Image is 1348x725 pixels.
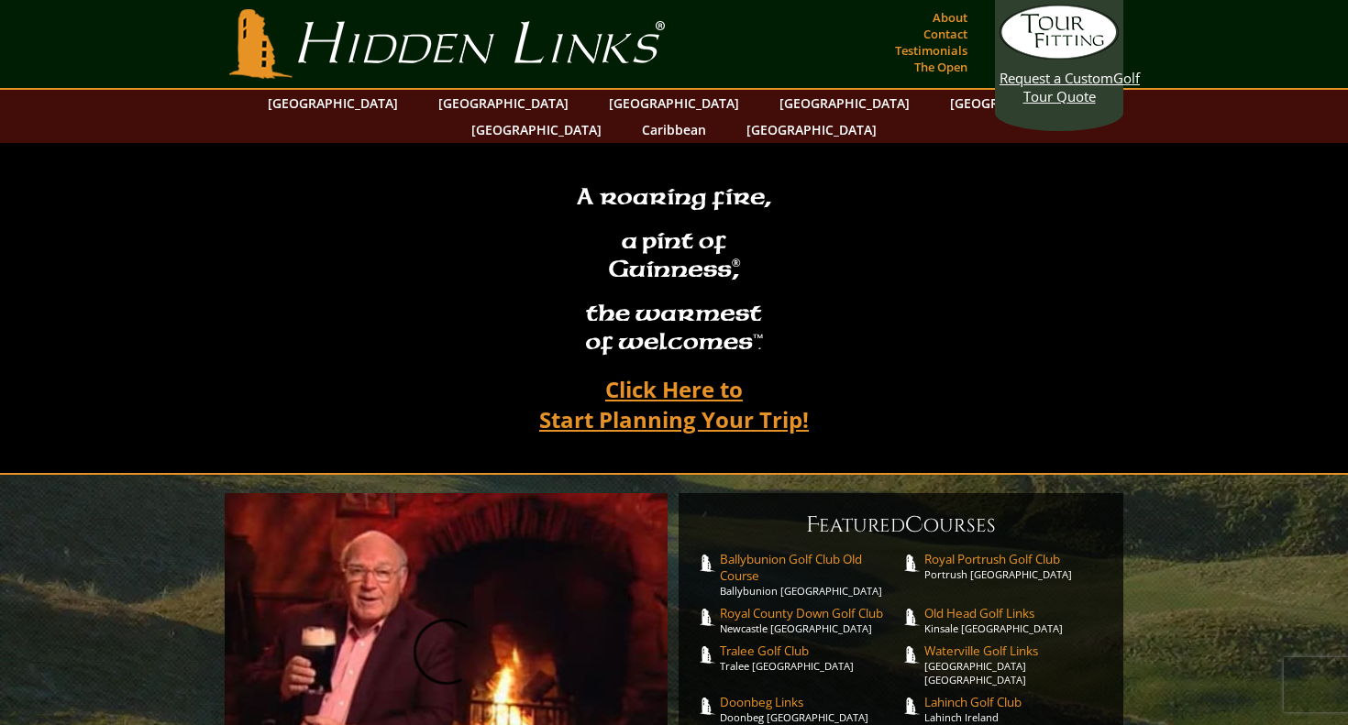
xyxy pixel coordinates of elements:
[462,116,611,143] a: [GEOGRAPHIC_DATA]
[910,54,972,80] a: The Open
[720,694,901,710] span: Doonbeg Links
[905,511,923,540] span: C
[259,90,407,116] a: [GEOGRAPHIC_DATA]
[720,643,901,673] a: Tralee Golf ClubTralee [GEOGRAPHIC_DATA]
[890,38,972,63] a: Testimonials
[600,90,748,116] a: [GEOGRAPHIC_DATA]
[924,605,1106,635] a: Old Head Golf LinksKinsale [GEOGRAPHIC_DATA]
[919,21,972,47] a: Contact
[941,90,1089,116] a: [GEOGRAPHIC_DATA]
[521,368,827,441] a: Click Here toStart Planning Your Trip!
[720,694,901,724] a: Doonbeg LinksDoonbeg [GEOGRAPHIC_DATA]
[924,694,1106,710] span: Lahinch Golf Club
[770,90,919,116] a: [GEOGRAPHIC_DATA]
[1000,5,1119,105] a: Request a CustomGolf Tour Quote
[720,551,901,584] span: Ballybunion Golf Club Old Course
[924,605,1106,621] span: Old Head Golf Links
[924,643,1106,659] span: Waterville Golf Links
[924,643,1106,687] a: Waterville Golf Links[GEOGRAPHIC_DATA] [GEOGRAPHIC_DATA]
[720,605,901,635] a: Royal County Down Golf ClubNewcastle [GEOGRAPHIC_DATA]
[565,175,783,368] h2: A roaring fire, a pint of Guinness , the warmest of welcomesâ„¢.
[697,511,1105,540] h6: eatured ourses
[928,5,972,30] a: About
[924,551,1106,581] a: Royal Portrush Golf ClubPortrush [GEOGRAPHIC_DATA]
[720,551,901,598] a: Ballybunion Golf Club Old CourseBallybunion [GEOGRAPHIC_DATA]
[806,511,819,540] span: F
[720,605,901,621] span: Royal County Down Golf Club
[924,551,1106,567] span: Royal Portrush Golf Club
[720,643,901,659] span: Tralee Golf Club
[633,116,715,143] a: Caribbean
[737,116,886,143] a: [GEOGRAPHIC_DATA]
[1000,69,1113,87] span: Request a Custom
[924,694,1106,724] a: Lahinch Golf ClubLahinch Ireland
[429,90,578,116] a: [GEOGRAPHIC_DATA]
